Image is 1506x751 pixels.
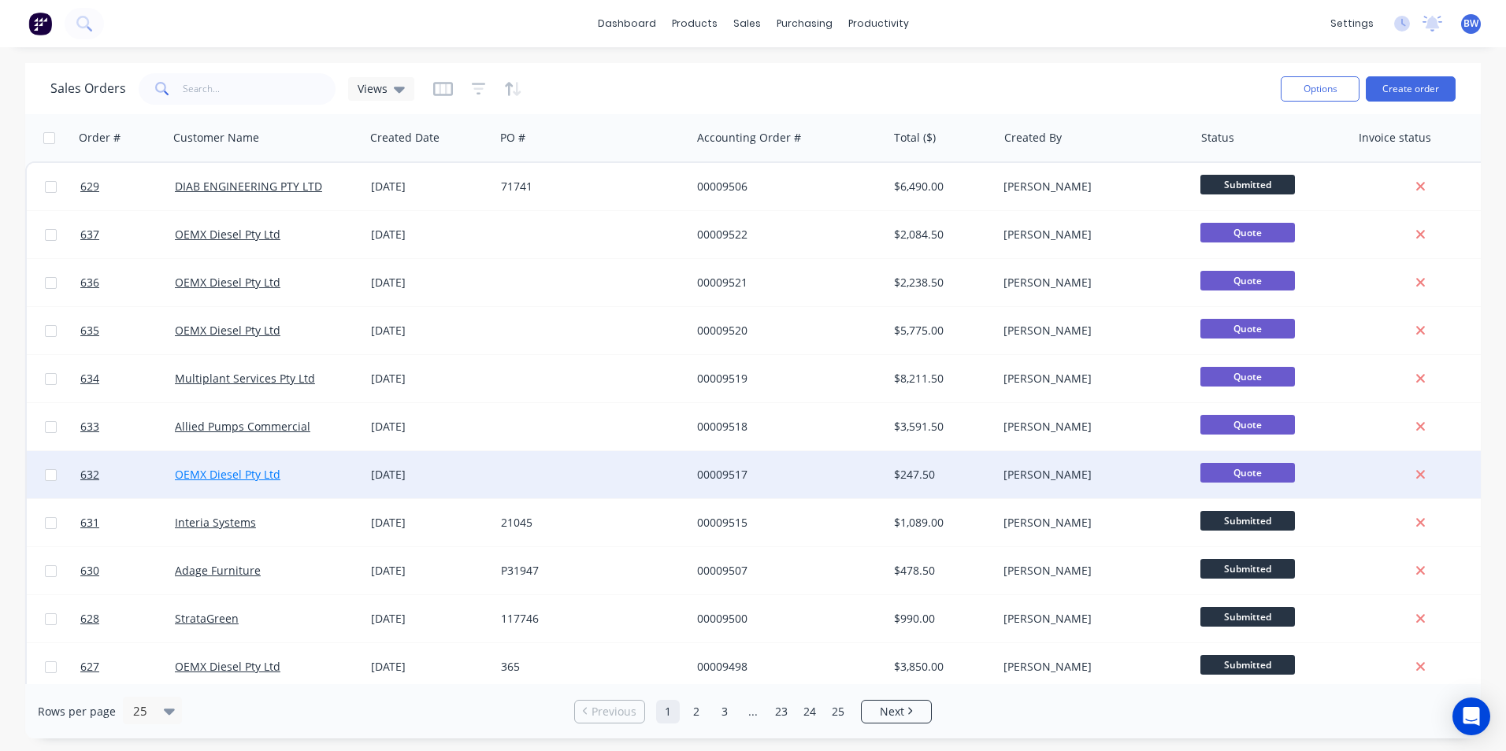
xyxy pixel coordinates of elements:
[183,73,336,105] input: Search...
[80,227,99,242] span: 637
[1003,659,1178,675] div: [PERSON_NAME]
[1200,367,1295,387] span: Quote
[697,371,872,387] div: 00009519
[894,179,986,194] div: $6,490.00
[371,371,488,387] div: [DATE]
[894,515,986,531] div: $1,089.00
[697,179,872,194] div: 00009506
[371,467,488,483] div: [DATE]
[371,611,488,627] div: [DATE]
[1004,130,1062,146] div: Created By
[1452,697,1490,735] div: Open Intercom Messenger
[175,419,310,434] a: Allied Pumps Commercial
[80,307,175,354] a: 635
[80,659,99,675] span: 627
[370,130,440,146] div: Created Date
[664,12,725,35] div: products
[501,563,676,579] div: P31947
[371,275,488,290] div: [DATE]
[175,275,280,290] a: OEMX Diesel Pty Ltd
[697,467,872,483] div: 00009517
[840,12,917,35] div: productivity
[575,704,644,720] a: Previous page
[1200,223,1295,242] span: Quote
[590,12,664,35] a: dashboard
[80,371,99,387] span: 634
[894,323,986,339] div: $5,775.00
[725,12,769,35] div: sales
[1463,17,1478,31] span: BW
[80,499,175,546] a: 631
[80,515,99,531] span: 631
[80,179,99,194] span: 629
[371,323,488,339] div: [DATE]
[697,611,872,627] div: 00009500
[894,130,936,146] div: Total ($)
[697,419,872,435] div: 00009518
[80,355,175,402] a: 634
[371,227,488,242] div: [DATE]
[1003,371,1178,387] div: [PERSON_NAME]
[371,515,488,531] div: [DATE]
[175,179,322,194] a: DIAB ENGINEERING PTY LTD
[1003,611,1178,627] div: [PERSON_NAME]
[38,704,116,720] span: Rows per page
[894,371,986,387] div: $8,211.50
[880,704,904,720] span: Next
[175,227,280,242] a: OEMX Diesel Pty Ltd
[501,611,676,627] div: 117746
[1003,323,1178,339] div: [PERSON_NAME]
[1003,419,1178,435] div: [PERSON_NAME]
[684,700,708,723] a: Page 2
[1200,175,1295,194] span: Submitted
[894,275,986,290] div: $2,238.50
[80,467,99,483] span: 632
[175,467,280,482] a: OEMX Diesel Pty Ltd
[862,704,931,720] a: Next page
[1281,76,1359,102] button: Options
[1200,655,1295,675] span: Submitted
[1359,130,1431,146] div: Invoice status
[697,563,872,579] div: 00009507
[371,563,488,579] div: [DATE]
[568,700,938,723] ul: Pagination
[80,259,175,306] a: 636
[697,275,872,290] div: 00009521
[80,643,175,690] a: 627
[798,700,822,723] a: Page 24
[28,12,52,35] img: Factory
[1003,515,1178,531] div: [PERSON_NAME]
[1003,275,1178,290] div: [PERSON_NAME]
[50,81,126,96] h1: Sales Orders
[894,611,986,627] div: $990.00
[770,700,793,723] a: Page 23
[80,451,175,498] a: 632
[894,659,986,675] div: $3,850.00
[80,595,175,642] a: 628
[80,611,99,627] span: 628
[1322,12,1382,35] div: settings
[1201,130,1234,146] div: Status
[697,227,872,242] div: 00009522
[1200,415,1295,435] span: Quote
[175,659,280,674] a: OEMX Diesel Pty Ltd
[80,211,175,258] a: 637
[1200,319,1295,339] span: Quote
[1200,607,1295,627] span: Submitted
[175,323,280,338] a: OEMX Diesel Pty Ltd
[80,403,175,450] a: 633
[1003,467,1178,483] div: [PERSON_NAME]
[1200,463,1295,483] span: Quote
[501,515,676,531] div: 21045
[769,12,840,35] div: purchasing
[501,179,676,194] div: 71741
[894,227,986,242] div: $2,084.50
[80,547,175,594] a: 630
[500,130,525,146] div: PO #
[175,611,239,626] a: StrataGreen
[175,371,315,386] a: Multiplant Services Pty Ltd
[80,563,99,579] span: 630
[358,80,388,97] span: Views
[1003,179,1178,194] div: [PERSON_NAME]
[371,419,488,435] div: [DATE]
